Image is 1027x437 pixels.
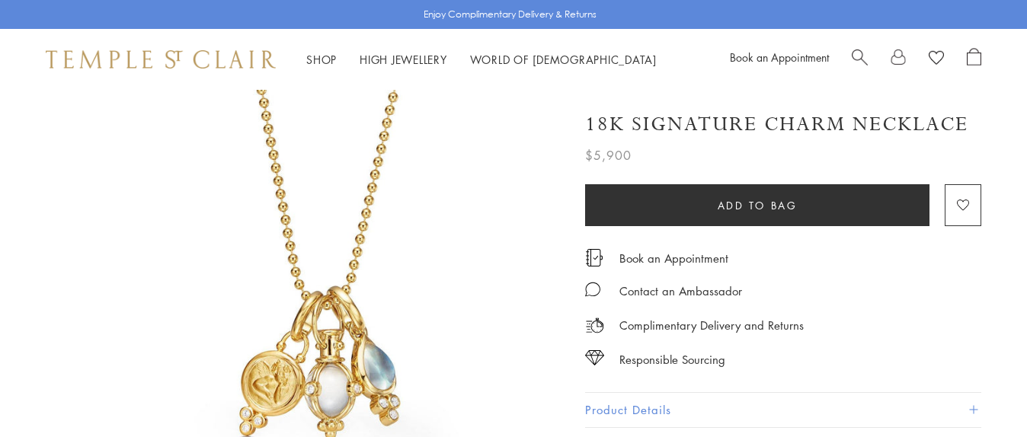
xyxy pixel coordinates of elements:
a: Open Shopping Bag [967,48,981,71]
a: Book an Appointment [619,250,728,266]
img: MessageIcon-01_2.svg [585,282,600,297]
a: World of [DEMOGRAPHIC_DATA]World of [DEMOGRAPHIC_DATA] [470,52,657,67]
a: View Wishlist [929,48,944,71]
button: Add to bag [585,184,929,226]
div: Contact an Ambassador [619,282,742,301]
span: Add to bag [718,197,798,214]
img: Temple St. Clair [46,50,276,69]
a: ShopShop [306,52,337,67]
p: Enjoy Complimentary Delivery & Returns [424,7,597,22]
button: Product Details [585,393,981,427]
a: Search [852,48,868,71]
nav: Main navigation [306,50,657,69]
a: High JewelleryHigh Jewellery [360,52,447,67]
span: $5,900 [585,145,632,165]
h1: 18K Signature Charm Necklace [585,111,968,138]
img: icon_delivery.svg [585,316,604,335]
img: icon_appointment.svg [585,249,603,266]
img: icon_sourcing.svg [585,350,604,365]
a: Book an Appointment [730,49,829,65]
p: Complimentary Delivery and Returns [619,316,804,335]
div: Responsible Sourcing [619,350,725,369]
